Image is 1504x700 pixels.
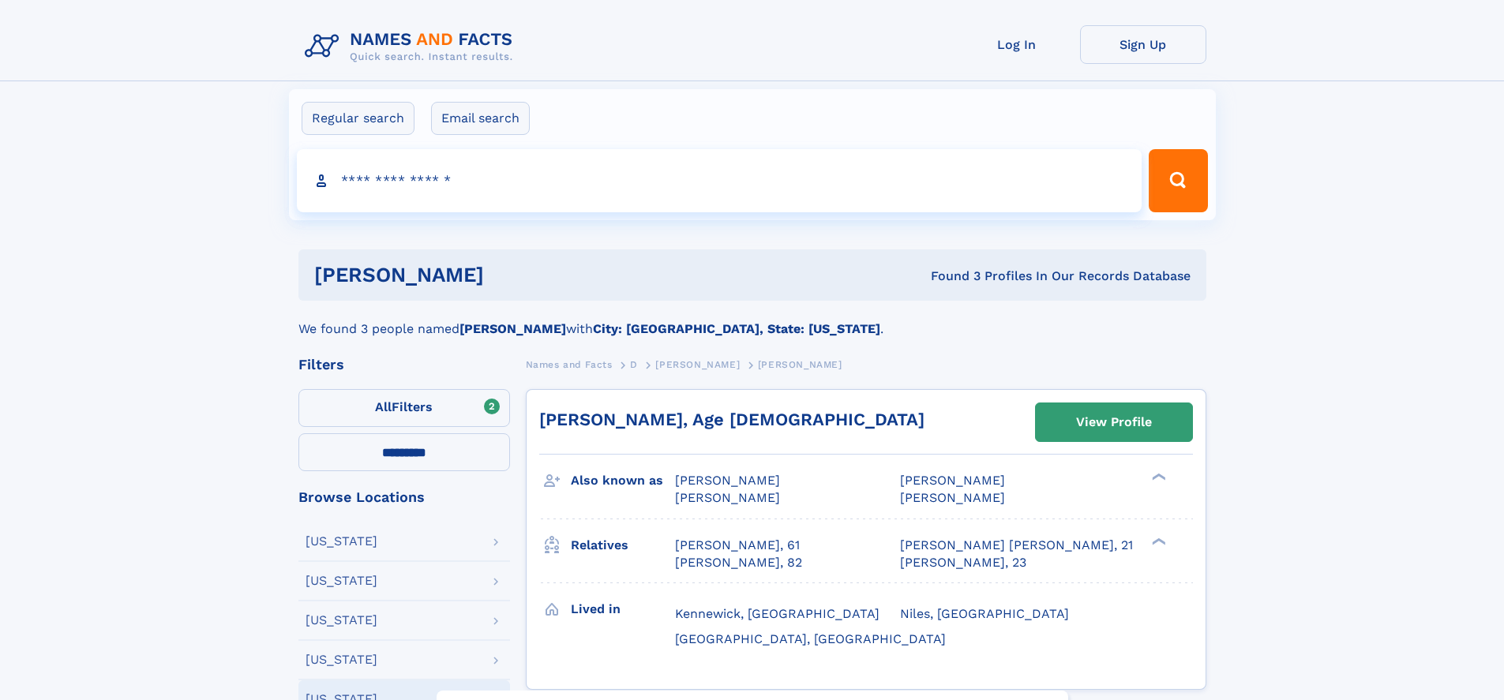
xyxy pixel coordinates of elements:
[900,606,1069,621] span: Niles, [GEOGRAPHIC_DATA]
[675,554,802,571] a: [PERSON_NAME], 82
[298,357,510,372] div: Filters
[431,102,530,135] label: Email search
[655,354,740,374] a: [PERSON_NAME]
[1076,404,1152,440] div: View Profile
[314,265,707,285] h1: [PERSON_NAME]
[526,354,613,374] a: Names and Facts
[900,490,1005,505] span: [PERSON_NAME]
[675,490,780,505] span: [PERSON_NAME]
[1148,536,1167,546] div: ❯
[707,268,1191,285] div: Found 3 Profiles In Our Records Database
[459,321,566,336] b: [PERSON_NAME]
[306,535,377,548] div: [US_STATE]
[758,359,842,370] span: [PERSON_NAME]
[298,25,526,68] img: Logo Names and Facts
[630,359,638,370] span: D
[900,473,1005,488] span: [PERSON_NAME]
[1148,472,1167,482] div: ❯
[675,631,946,646] span: [GEOGRAPHIC_DATA], [GEOGRAPHIC_DATA]
[306,653,377,666] div: [US_STATE]
[306,575,377,587] div: [US_STATE]
[571,596,675,623] h3: Lived in
[630,354,638,374] a: D
[297,149,1142,212] input: search input
[675,606,880,621] span: Kennewick, [GEOGRAPHIC_DATA]
[571,467,675,494] h3: Also known as
[1036,403,1192,441] a: View Profile
[298,389,510,427] label: Filters
[302,102,414,135] label: Regular search
[539,410,925,429] a: [PERSON_NAME], Age [DEMOGRAPHIC_DATA]
[675,537,800,554] a: [PERSON_NAME], 61
[375,399,392,414] span: All
[900,537,1133,554] a: [PERSON_NAME] [PERSON_NAME], 21
[306,614,377,627] div: [US_STATE]
[1149,149,1207,212] button: Search Button
[1080,25,1206,64] a: Sign Up
[298,301,1206,339] div: We found 3 people named with .
[675,473,780,488] span: [PERSON_NAME]
[900,554,1026,571] a: [PERSON_NAME], 23
[298,490,510,504] div: Browse Locations
[571,532,675,559] h3: Relatives
[593,321,880,336] b: City: [GEOGRAPHIC_DATA], State: [US_STATE]
[954,25,1080,64] a: Log In
[655,359,740,370] span: [PERSON_NAME]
